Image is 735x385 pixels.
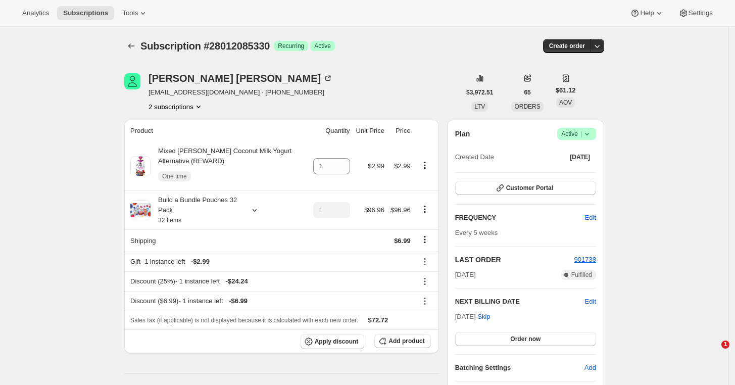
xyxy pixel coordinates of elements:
span: [DATE] · [455,313,491,320]
button: Product actions [149,102,204,112]
span: Edit [585,213,596,223]
button: $3,972.51 [460,85,499,100]
div: Build a Bundle Pouches 32 Pack [151,195,241,225]
span: - $6.99 [229,296,248,306]
span: Recurring [278,42,304,50]
button: [DATE] [564,150,596,164]
span: Add [584,363,596,373]
span: AOV [559,99,572,106]
th: Price [387,120,414,142]
div: Gift - 1 instance left [130,257,411,267]
span: Create order [549,42,585,50]
button: Product actions [417,160,433,171]
span: Every 5 weeks [455,229,498,236]
span: 1 [721,341,729,349]
span: $3,972.51 [466,88,493,97]
span: Analytics [22,9,49,17]
span: Sales tax (if applicable) is not displayed because it is calculated with each new order. [130,317,358,324]
button: Add [578,360,602,376]
h2: Plan [455,129,470,139]
button: Tools [116,6,154,20]
button: Create order [543,39,591,53]
span: Subscription #28012085330 [140,40,270,52]
th: Product [124,120,310,142]
h6: Batching Settings [455,363,584,373]
span: ORDERS [514,103,540,110]
span: Fulfilled [571,271,592,279]
span: LTV [474,103,485,110]
iframe: Intercom live chat [701,341,725,365]
button: Skip [471,309,496,325]
button: Subscriptions [57,6,114,20]
span: $2.99 [394,162,411,170]
span: Apply discount [315,338,359,346]
span: Skip [477,312,490,322]
span: Tools [122,9,138,17]
span: Active [561,129,592,139]
span: [DATE] [455,270,476,280]
th: Unit Price [353,120,387,142]
button: Apply discount [301,334,365,349]
button: Edit [579,210,602,226]
span: Customer Portal [506,184,553,192]
button: Settings [672,6,719,20]
span: Active [314,42,331,50]
h2: NEXT BILLING DATE [455,297,585,307]
div: Discount (25%) - 1 instance left [130,276,411,286]
button: Subscriptions [124,39,138,53]
h2: LAST ORDER [455,255,574,265]
span: [DATE] [570,153,590,161]
span: $61.12 [556,85,576,95]
span: $2.99 [368,162,384,170]
button: Add product [374,334,430,348]
button: 901738 [574,255,596,265]
div: [PERSON_NAME] [PERSON_NAME] [149,73,333,83]
button: 65 [518,85,536,100]
button: Shipping actions [417,234,433,245]
span: Order now [510,335,541,343]
span: One time [162,172,187,180]
a: 901738 [574,256,596,263]
button: Edit [585,297,596,307]
small: 32 Items [158,217,181,224]
button: Customer Portal [455,181,596,195]
span: Add product [388,337,424,345]
button: Analytics [16,6,55,20]
button: Order now [455,332,596,346]
span: $6.99 [394,237,411,245]
span: $96.96 [364,206,384,214]
span: $72.72 [368,316,388,324]
span: - $24.24 [226,276,248,286]
span: Settings [689,9,713,17]
div: Mixed [PERSON_NAME] Coconut Milk Yogurt Alternative (REWARD) [151,146,307,186]
span: [EMAIL_ADDRESS][DOMAIN_NAME] · [PHONE_NUMBER] [149,87,333,98]
span: - $2.99 [191,257,210,267]
span: 65 [524,88,530,97]
div: Discount ($6.99) - 1 instance left [130,296,411,306]
span: Brittney Witmer [124,73,140,89]
img: product img [130,156,151,176]
span: Created Date [455,152,494,162]
h2: FREQUENCY [455,213,585,223]
button: Help [624,6,670,20]
button: Product actions [417,204,433,215]
span: | [580,130,582,138]
th: Shipping [124,229,310,252]
span: Help [640,9,654,17]
span: $96.96 [390,206,411,214]
th: Quantity [310,120,353,142]
span: Subscriptions [63,9,108,17]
